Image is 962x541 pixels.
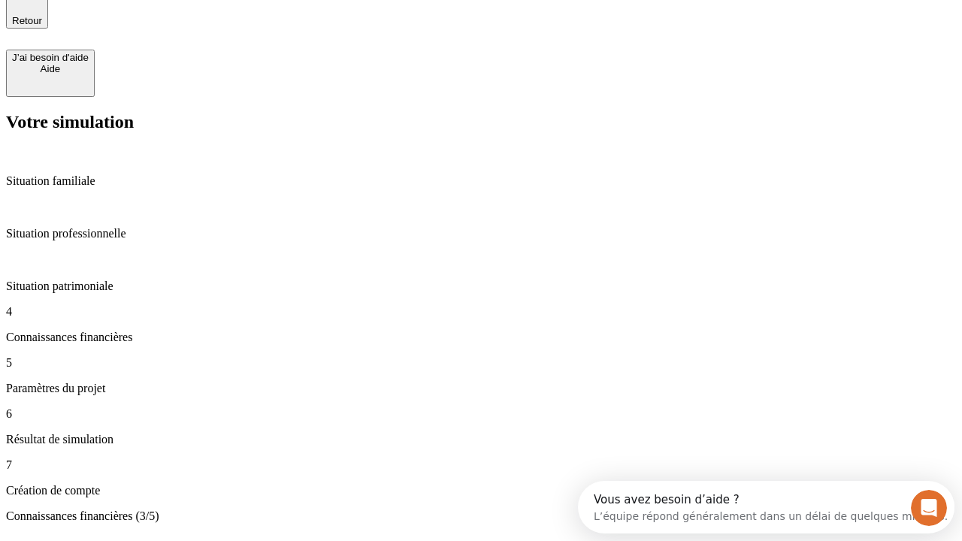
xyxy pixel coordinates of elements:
p: 6 [6,407,956,421]
p: Situation patrimoniale [6,280,956,293]
p: Situation familiale [6,174,956,188]
p: Paramètres du projet [6,382,956,395]
button: J’ai besoin d'aideAide [6,50,95,97]
h2: Votre simulation [6,112,956,132]
iframe: Intercom live chat [911,490,947,526]
p: Résultat de simulation [6,433,956,446]
p: 4 [6,305,956,319]
p: Situation professionnelle [6,227,956,240]
p: Création de compte [6,484,956,497]
div: Ouvrir le Messenger Intercom [6,6,414,47]
div: J’ai besoin d'aide [12,52,89,63]
div: Vous avez besoin d’aide ? [16,13,370,25]
div: Aide [12,63,89,74]
div: L’équipe répond généralement dans un délai de quelques minutes. [16,25,370,41]
p: 5 [6,356,956,370]
span: Retour [12,15,42,26]
p: Connaissances financières [6,331,956,344]
p: Connaissances financières (3/5) [6,509,956,523]
p: 7 [6,458,956,472]
iframe: Intercom live chat discovery launcher [578,481,954,533]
